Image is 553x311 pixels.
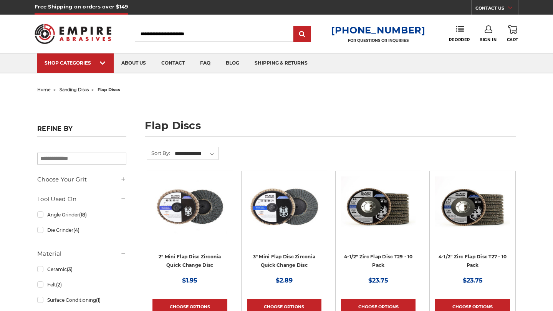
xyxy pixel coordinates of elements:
[35,19,111,49] img: Empire Abrasives
[98,87,120,92] span: flap discs
[152,176,227,275] a: Black Hawk Abrasives 2-inch Zirconia Flap Disc with 60 Grit Zirconia for Smooth Finishing
[435,176,510,238] img: Black Hawk 4-1/2" x 7/8" Flap Disc Type 27 - 10 Pack
[192,53,218,73] a: faq
[480,37,497,42] span: Sign In
[475,4,518,15] a: CONTACT US
[507,25,518,42] a: Cart
[147,147,170,159] label: Sort By:
[507,37,518,42] span: Cart
[37,249,126,258] h5: Material
[247,53,315,73] a: shipping & returns
[37,278,126,291] a: Felt
[449,37,470,42] span: Reorder
[218,53,247,73] a: blog
[247,176,321,238] img: BHA 3" Quick Change 60 Grit Flap Disc for Fine Grinding and Finishing
[37,125,126,137] h5: Refine by
[331,38,426,43] p: FOR QUESTIONS OR INQUIRIES
[37,87,51,92] a: home
[60,87,89,92] a: sanding discs
[449,25,470,42] a: Reorder
[96,297,101,303] span: (1)
[37,263,126,276] a: Ceramic
[368,277,388,284] span: $23.75
[174,148,218,160] select: Sort By:
[37,223,126,237] a: Die Grinder
[247,176,321,275] a: BHA 3" Quick Change 60 Grit Flap Disc for Fine Grinding and Finishing
[37,175,126,184] h5: Choose Your Grit
[331,25,426,36] a: [PHONE_NUMBER]
[79,212,87,218] span: (18)
[295,27,310,42] input: Submit
[435,176,510,275] a: Black Hawk 4-1/2" x 7/8" Flap Disc Type 27 - 10 Pack
[276,277,293,284] span: $2.89
[145,120,516,137] h1: flap discs
[341,176,416,275] a: 4.5" Black Hawk Zirconia Flap Disc 10 Pack
[341,176,416,238] img: 4.5" Black Hawk Zirconia Flap Disc 10 Pack
[37,293,126,307] a: Surface Conditioning
[114,53,154,73] a: about us
[37,195,126,204] h5: Tool Used On
[73,227,79,233] span: (4)
[67,266,73,272] span: (3)
[45,60,106,66] div: SHOP CATEGORIES
[152,176,227,238] img: Black Hawk Abrasives 2-inch Zirconia Flap Disc with 60 Grit Zirconia for Smooth Finishing
[463,277,483,284] span: $23.75
[182,277,197,284] span: $1.95
[37,208,126,221] a: Angle Grinder
[56,282,62,288] span: (2)
[154,53,192,73] a: contact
